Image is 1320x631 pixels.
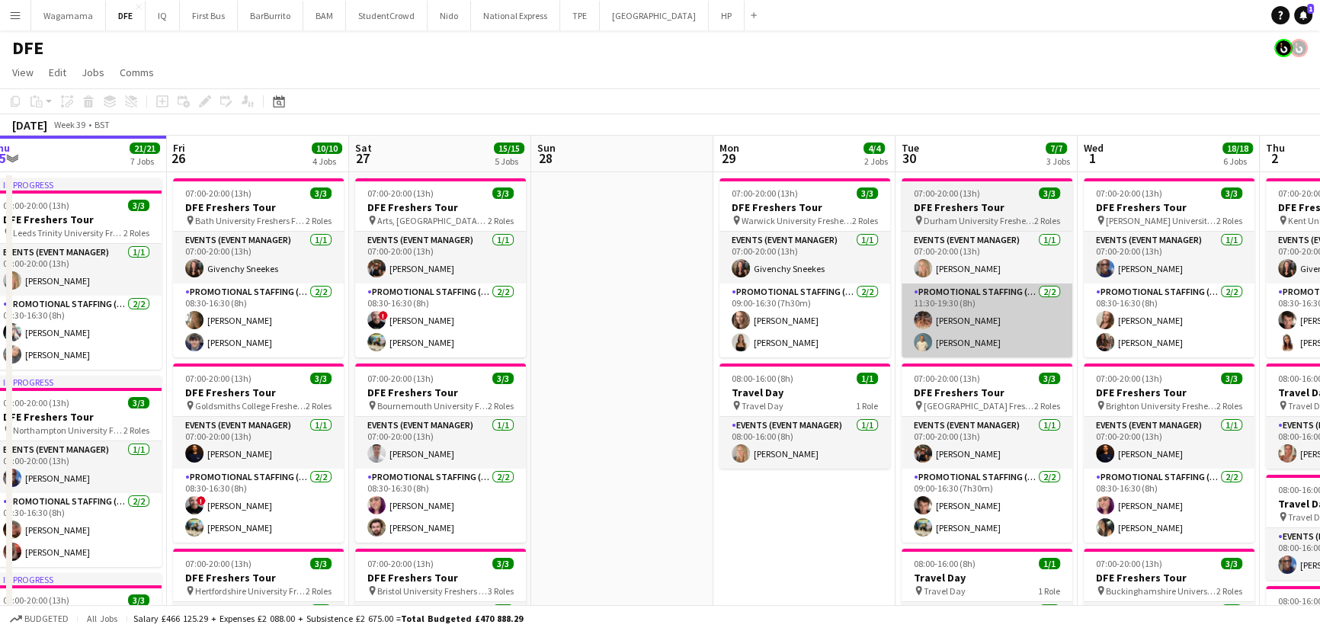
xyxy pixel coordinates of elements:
div: [DATE] [12,117,47,133]
span: Jobs [82,66,104,79]
button: Wagamama [31,1,106,30]
span: View [12,66,34,79]
a: 1 [1294,6,1312,24]
a: Comms [114,62,160,82]
button: National Express [471,1,560,30]
span: Comms [120,66,154,79]
app-user-avatar: Tim Bodenham [1290,39,1308,57]
button: [GEOGRAPHIC_DATA] [600,1,709,30]
span: Edit [49,66,66,79]
div: Salary £466 125.29 + Expenses £2 088.00 + Subsistence £2 675.00 = [133,613,523,624]
a: Edit [43,62,72,82]
a: Jobs [75,62,111,82]
span: Budgeted [24,613,69,624]
h1: DFE [12,37,43,59]
button: IQ [146,1,180,30]
app-user-avatar: Tim Bodenham [1274,39,1293,57]
button: Budgeted [8,610,71,627]
button: BarBurrito [238,1,303,30]
button: BAM [303,1,346,30]
button: HP [709,1,745,30]
button: First Bus [180,1,238,30]
span: All jobs [84,613,120,624]
button: TPE [560,1,600,30]
a: View [6,62,40,82]
span: 1 [1307,4,1314,14]
div: BST [95,119,110,130]
button: Nido [428,1,471,30]
span: Week 39 [50,119,88,130]
span: Total Budgeted £470 888.29 [401,613,523,624]
button: StudentCrowd [346,1,428,30]
button: DFE [106,1,146,30]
